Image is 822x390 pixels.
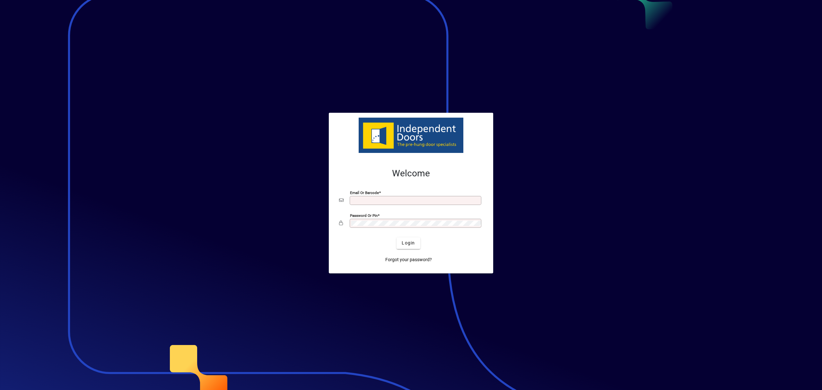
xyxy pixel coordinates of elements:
a: Forgot your password? [383,254,434,266]
span: Forgot your password? [385,256,432,263]
mat-label: Email or Barcode [350,190,379,195]
button: Login [397,237,420,249]
span: Login [402,240,415,246]
h2: Welcome [339,168,483,179]
mat-label: Password or Pin [350,213,378,217]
